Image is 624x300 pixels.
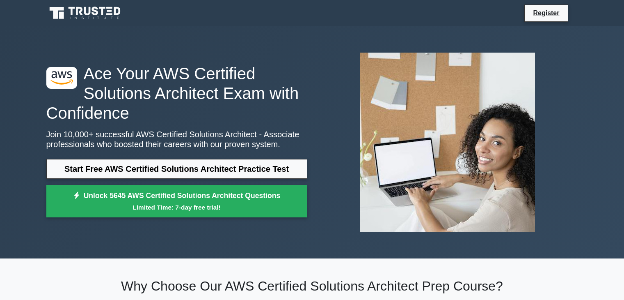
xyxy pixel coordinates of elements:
a: Start Free AWS Certified Solutions Architect Practice Test [46,159,307,179]
p: Join 10,000+ successful AWS Certified Solutions Architect - Associate professionals who boosted t... [46,129,307,149]
small: Limited Time: 7-day free trial! [57,203,297,212]
h1: Ace Your AWS Certified Solutions Architect Exam with Confidence [46,64,307,123]
a: Unlock 5645 AWS Certified Solutions Architect QuestionsLimited Time: 7-day free trial! [46,185,307,218]
h2: Why Choose Our AWS Certified Solutions Architect Prep Course? [46,278,578,294]
a: Register [528,8,564,18]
